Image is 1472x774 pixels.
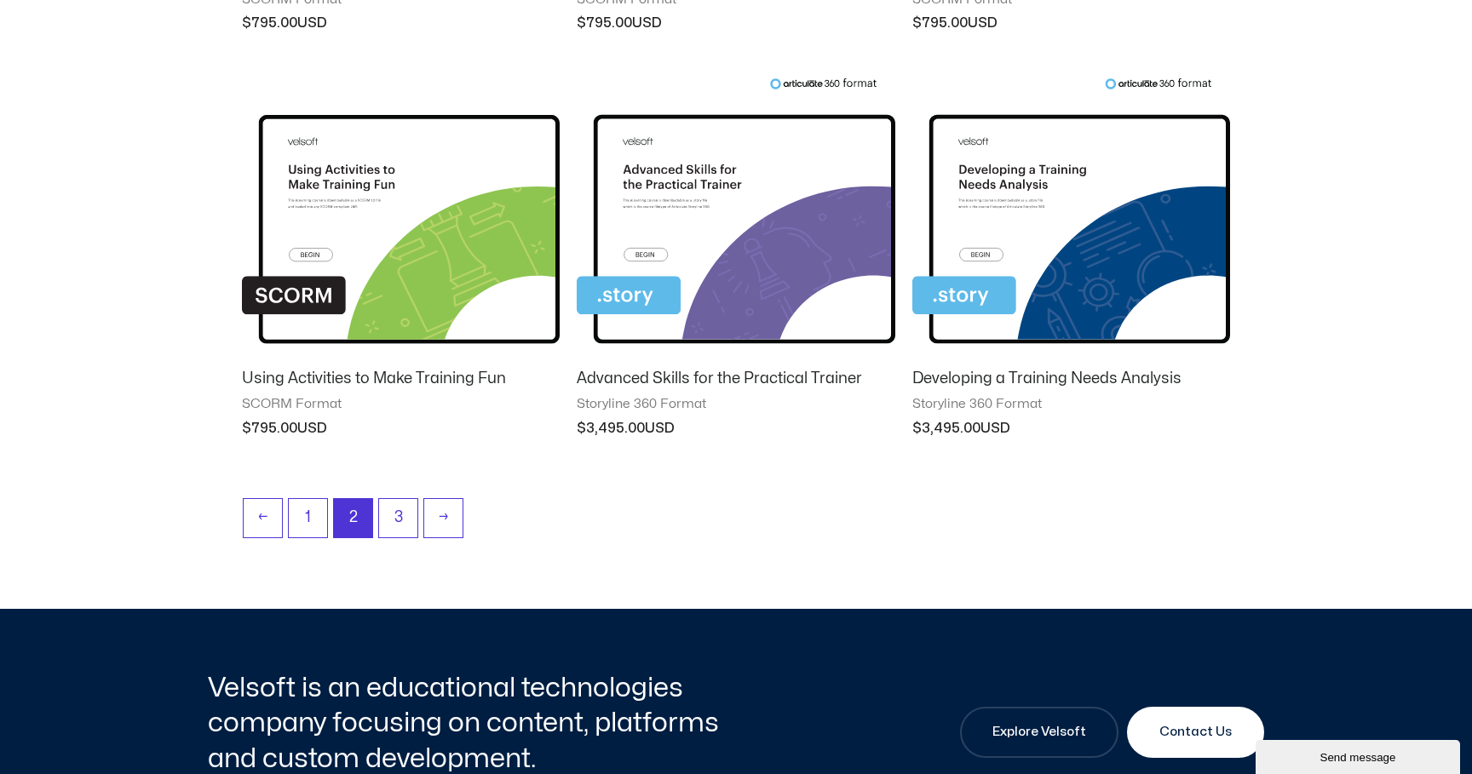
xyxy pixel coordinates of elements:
[1256,737,1463,774] iframe: chat widget
[424,499,463,537] a: →
[242,16,297,30] bdi: 795.00
[242,369,560,388] h2: Using Activities to Make Training Fun
[289,499,327,537] a: Page 1
[912,16,922,30] span: $
[912,396,1230,413] span: Storyline 360 Format
[912,77,1230,354] img: Developing a Training Needs Analysis
[1127,707,1264,758] a: Contact Us
[912,421,980,435] bdi: 3,495.00
[244,499,282,537] a: ←
[577,77,894,354] img: Advanced Skills for the Practical Trainer
[960,707,1118,758] a: Explore Velsoft
[912,421,922,435] span: $
[1159,722,1232,742] span: Contact Us
[577,369,894,396] a: Advanced Skills for the Practical Trainer
[577,16,632,30] bdi: 795.00
[912,16,968,30] bdi: 795.00
[334,499,372,537] span: Page 2
[242,77,560,354] img: Using Activities to Make Training Fun
[242,396,560,413] span: SCORM Format
[242,421,297,435] bdi: 795.00
[577,16,586,30] span: $
[242,421,251,435] span: $
[912,369,1230,396] a: Developing a Training Needs Analysis
[992,722,1086,742] span: Explore Velsoft
[242,16,251,30] span: $
[912,369,1230,388] h2: Developing a Training Needs Analysis
[242,498,1230,547] nav: Product Pagination
[577,369,894,388] h2: Advanced Skills for the Practical Trainer
[577,396,894,413] span: Storyline 360 Format
[577,421,586,435] span: $
[379,499,417,537] a: Page 3
[242,369,560,396] a: Using Activities to Make Training Fun
[577,421,645,435] bdi: 3,495.00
